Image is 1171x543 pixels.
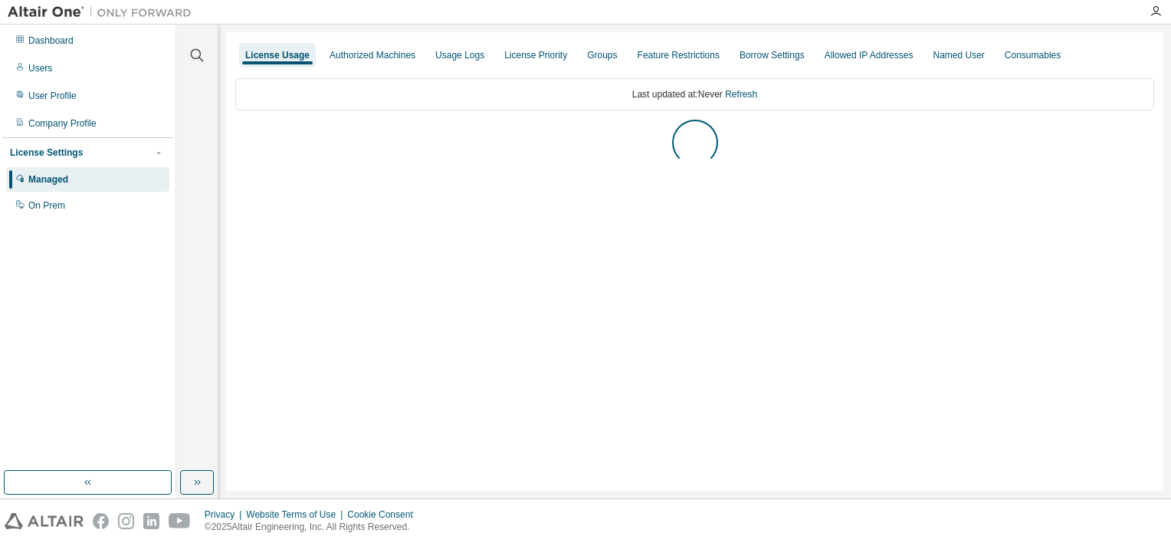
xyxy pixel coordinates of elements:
[205,508,246,521] div: Privacy
[825,49,914,61] div: Allowed IP Addresses
[740,49,805,61] div: Borrow Settings
[435,49,484,61] div: Usage Logs
[28,62,52,74] div: Users
[587,49,617,61] div: Groups
[8,5,199,20] img: Altair One
[93,513,109,529] img: facebook.svg
[246,508,347,521] div: Website Terms of Use
[118,513,134,529] img: instagram.svg
[143,513,159,529] img: linkedin.svg
[638,49,720,61] div: Feature Restrictions
[245,49,310,61] div: License Usage
[235,78,1154,110] div: Last updated at: Never
[205,521,422,534] p: © 2025 Altair Engineering, Inc. All Rights Reserved.
[28,35,74,47] div: Dashboard
[28,173,68,186] div: Managed
[933,49,984,61] div: Named User
[10,146,83,159] div: License Settings
[347,508,421,521] div: Cookie Consent
[5,513,84,529] img: altair_logo.svg
[28,199,65,212] div: On Prem
[1005,49,1061,61] div: Consumables
[330,49,415,61] div: Authorized Machines
[725,89,757,100] a: Refresh
[28,117,97,130] div: Company Profile
[28,90,77,102] div: User Profile
[504,49,567,61] div: License Priority
[169,513,191,529] img: youtube.svg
